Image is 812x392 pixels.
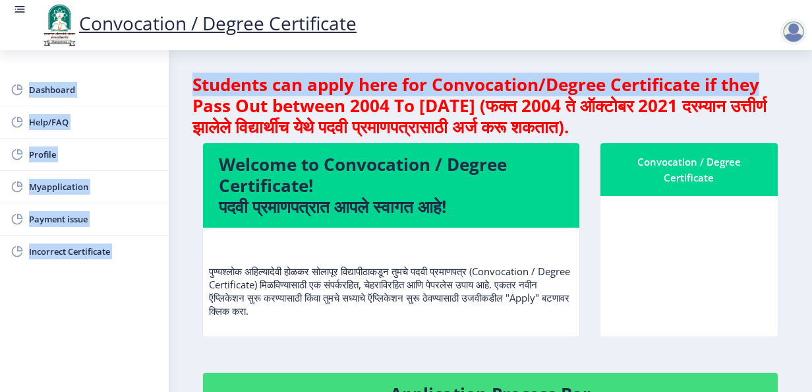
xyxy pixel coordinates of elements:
a: Convocation / Degree Certificate [40,11,357,36]
span: Dashboard [29,82,158,98]
img: logo [40,3,79,48]
h4: Students can apply here for Convocation/Degree Certificate if they Pass Out between 2004 To [DATE... [192,74,788,137]
div: Convocation / Degree Certificate [616,154,762,185]
span: Profile [29,147,158,162]
span: Help/FAQ [29,114,158,130]
span: Myapplication [29,179,158,195]
span: Payment issue [29,211,158,227]
p: पुण्यश्लोक अहिल्यादेवी होळकर सोलापूर विद्यापीठाकडून तुमचे पदवी प्रमाणपत्र (Convocation / Degree C... [209,238,573,317]
span: Incorrect Certificate [29,244,158,259]
h4: Welcome to Convocation / Degree Certificate! पदवी प्रमाणपत्रात आपले स्वागत आहे! [219,154,564,217]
